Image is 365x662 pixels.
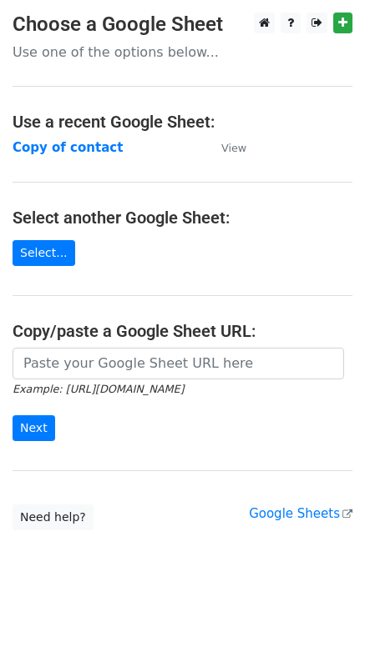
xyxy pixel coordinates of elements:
[13,321,352,341] h4: Copy/paste a Google Sheet URL:
[13,415,55,441] input: Next
[13,140,123,155] a: Copy of contact
[205,140,246,155] a: View
[13,383,184,395] small: Example: [URL][DOMAIN_NAME]
[13,240,75,266] a: Select...
[249,506,352,521] a: Google Sheets
[13,208,352,228] h4: Select another Google Sheet:
[221,142,246,154] small: View
[13,348,344,379] input: Paste your Google Sheet URL here
[13,43,352,61] p: Use one of the options below...
[13,112,352,132] h4: Use a recent Google Sheet:
[13,13,352,37] h3: Choose a Google Sheet
[13,504,94,530] a: Need help?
